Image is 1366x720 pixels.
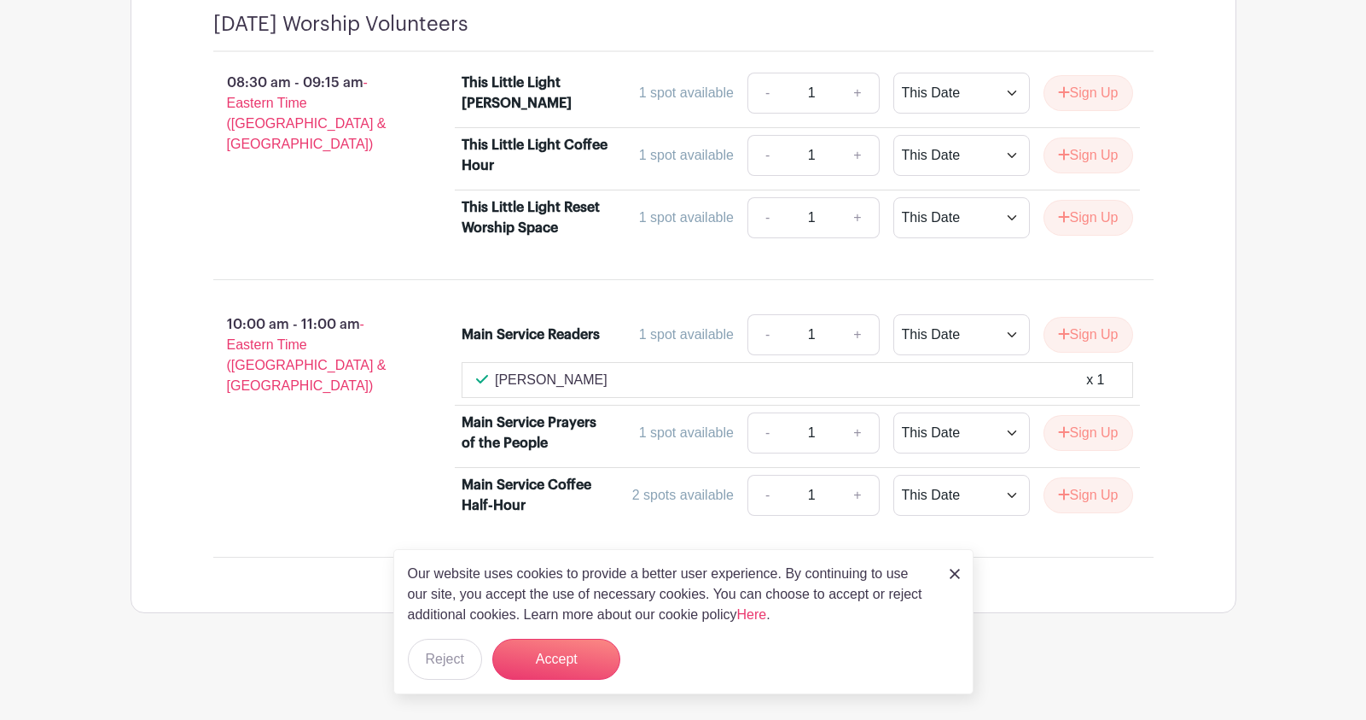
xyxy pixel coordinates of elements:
[639,83,734,103] div: 1 spot available
[836,314,879,355] a: +
[836,475,879,516] a: +
[1043,200,1133,236] button: Sign Up
[1043,415,1133,451] button: Sign Up
[1043,138,1133,173] button: Sign Up
[462,135,609,176] div: This Little Light Coffee Hour
[639,423,734,443] div: 1 spot available
[1043,317,1133,353] button: Sign Up
[1043,75,1133,111] button: Sign Up
[950,569,960,579] img: close_button-5f87c8562297e5c2d7936805f587ecaba9071eb48480494691a3f1689db116b3.svg
[227,75,387,151] span: - Eastern Time ([GEOGRAPHIC_DATA] & [GEOGRAPHIC_DATA])
[462,413,609,454] div: Main Service Prayers of the People
[1086,370,1104,390] div: x 1
[462,197,609,238] div: This Little Light Reset Worship Space
[747,73,787,114] a: -
[639,325,734,345] div: 1 spot available
[836,73,879,114] a: +
[462,325,600,345] div: Main Service Readers
[747,135,787,176] a: -
[462,475,609,516] div: Main Service Coffee Half-Hour
[836,197,879,238] a: +
[747,314,787,355] a: -
[492,639,620,680] button: Accept
[737,607,767,622] a: Here
[1043,477,1133,513] button: Sign Up
[632,485,734,506] div: 2 spots available
[836,413,879,454] a: +
[227,317,387,393] span: - Eastern Time ([GEOGRAPHIC_DATA] & [GEOGRAPHIC_DATA])
[639,145,734,166] div: 1 spot available
[462,73,609,114] div: This Little Light [PERSON_NAME]
[836,135,879,176] a: +
[186,66,435,161] p: 08:30 am - 09:15 am
[639,208,734,228] div: 1 spot available
[495,370,607,390] p: [PERSON_NAME]
[408,639,482,680] button: Reject
[213,12,468,37] h4: [DATE] Worship Volunteers
[747,197,787,238] a: -
[186,307,435,403] p: 10:00 am - 11:00 am
[408,564,932,625] p: Our website uses cookies to provide a better user experience. By continuing to use our site, you ...
[747,413,787,454] a: -
[747,475,787,516] a: -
